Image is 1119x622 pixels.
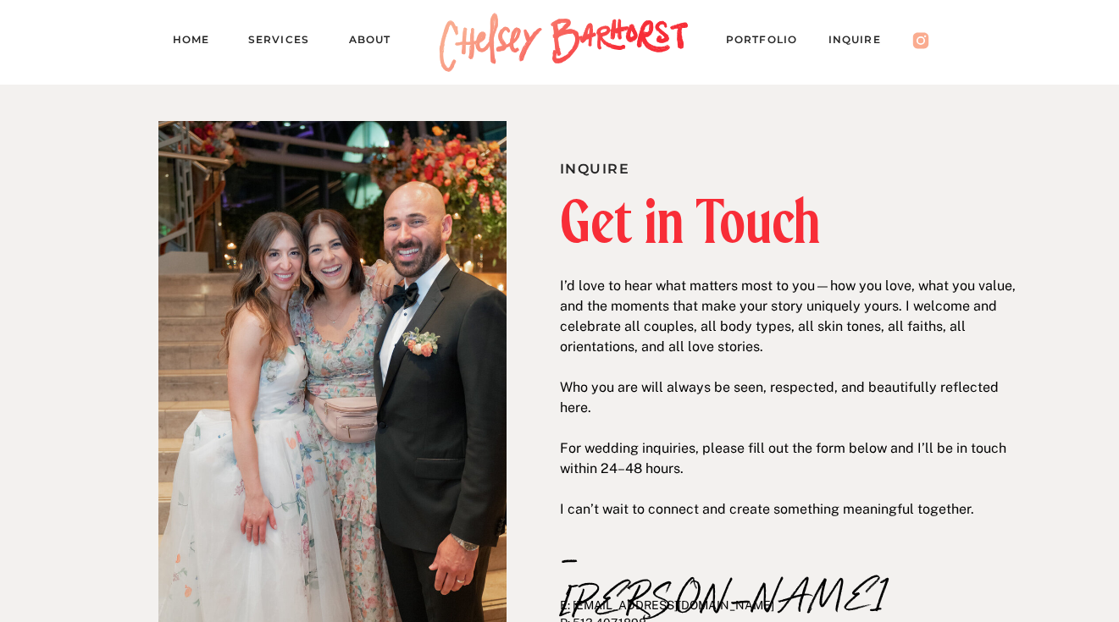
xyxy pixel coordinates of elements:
[828,30,898,54] a: Inquire
[726,30,814,54] a: PORTFOLIO
[560,276,1018,474] p: I’d love to hear what matters most to you—how you love, what you value, and the moments that make...
[173,30,224,54] a: Home
[248,30,324,54] a: Services
[349,30,407,54] a: About
[560,192,1013,250] h2: Get in Touch
[560,157,921,175] h1: Inquire
[559,537,707,574] p: –[PERSON_NAME]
